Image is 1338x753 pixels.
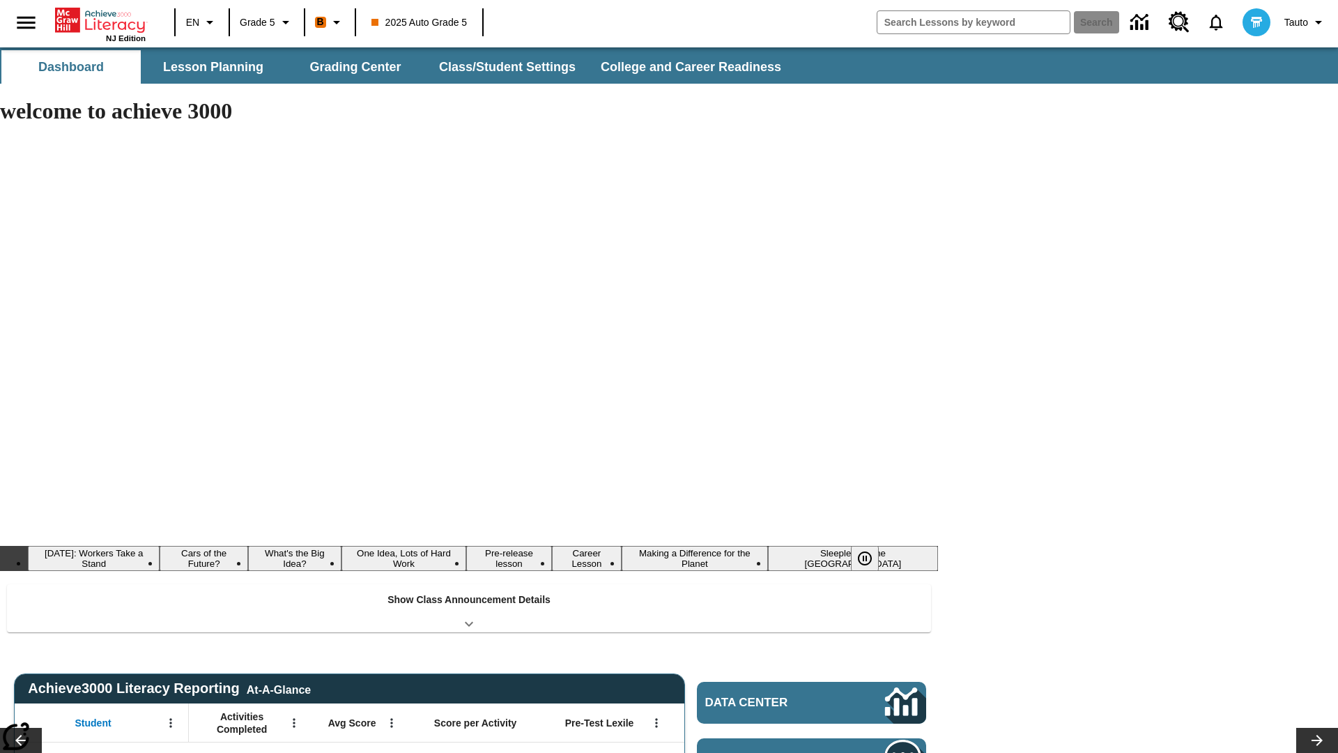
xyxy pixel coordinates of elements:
button: Slide 7 Making a Difference for the Planet [622,546,768,571]
span: Avg Score [328,717,376,729]
span: Grade 5 [240,15,275,30]
button: Open Menu [160,713,181,733]
button: Lesson Planning [144,50,283,84]
input: search field [877,11,1070,33]
button: Lesson carousel, Next [1296,728,1338,753]
a: Data Center [1122,3,1160,42]
a: Resource Center, Will open in new tab [1160,3,1198,41]
a: Home [55,6,146,34]
button: Boost Class color is orange. Change class color [309,10,351,35]
span: NJ Edition [106,34,146,43]
span: Pre-Test Lexile [565,717,634,729]
button: Pause [851,546,879,571]
span: Achieve3000 Literacy Reporting [28,680,311,697]
button: Language: EN, Select a language [180,10,224,35]
a: Notifications [1198,4,1234,40]
button: Slide 2 Cars of the Future? [160,546,247,571]
button: Slide 1 Labor Day: Workers Take a Stand [28,546,160,571]
img: avatar image [1243,8,1270,36]
p: Show Class Announcement Details [387,593,551,607]
span: B [317,13,324,31]
button: Dashboard [1,50,141,84]
button: Open Menu [284,713,305,733]
span: Tauto [1284,15,1308,30]
span: 2025 Auto Grade 5 [371,15,468,30]
span: Score per Activity [434,717,517,729]
button: Select a new avatar [1234,4,1279,40]
button: Open side menu [6,2,47,43]
button: Open Menu [381,713,402,733]
button: Profile/Settings [1279,10,1332,35]
button: College and Career Readiness [590,50,792,84]
div: Home [55,5,146,43]
span: Student [75,717,111,729]
button: Slide 3 What's the Big Idea? [248,546,341,571]
button: Class/Student Settings [428,50,587,84]
div: At-A-Glance [247,681,311,697]
button: Slide 4 One Idea, Lots of Hard Work [341,546,466,571]
span: EN [186,15,199,30]
button: Open Menu [646,713,667,733]
div: Pause [851,546,893,571]
button: Slide 5 Pre-release lesson [466,546,552,571]
a: Data Center [697,682,926,724]
button: Slide 6 Career Lesson [552,546,622,571]
button: Grade: Grade 5, Select a grade [234,10,300,35]
div: Show Class Announcement Details [7,584,931,632]
span: Activities Completed [196,710,288,736]
button: Slide 8 Sleepless in the Animal Kingdom [768,546,938,571]
span: Data Center [705,696,837,710]
button: Grading Center [286,50,425,84]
